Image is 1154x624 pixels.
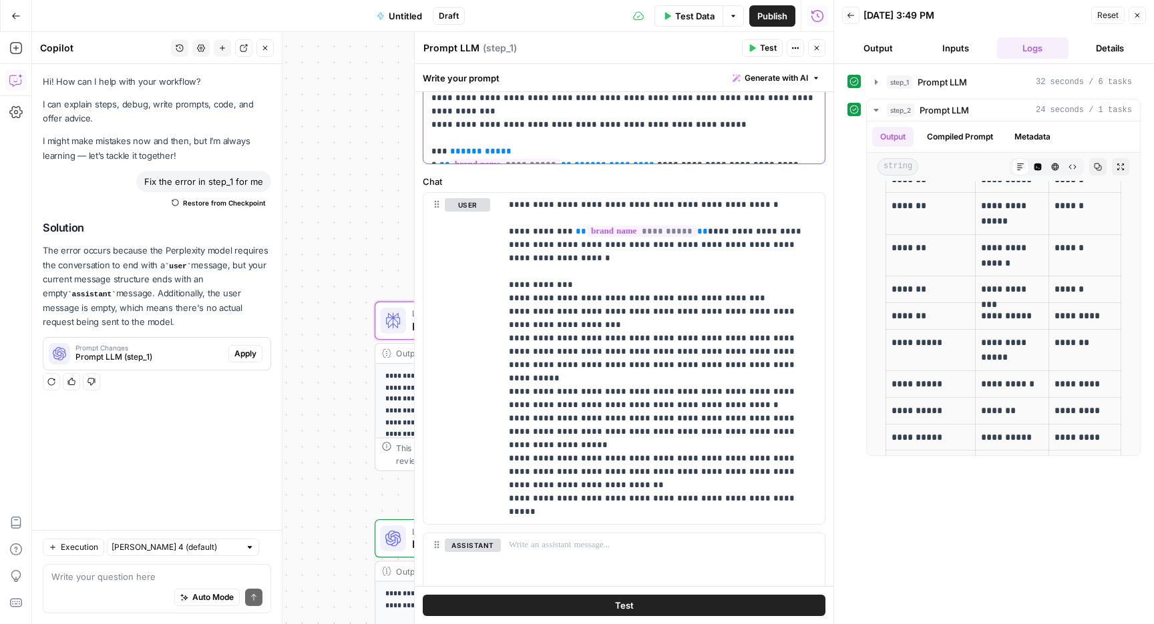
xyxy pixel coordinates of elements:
button: assistant [445,539,501,552]
span: step_1 [887,75,912,89]
h2: Solution [43,222,271,234]
input: Claude Sonnet 4 (default) [112,541,240,554]
span: step_2 [887,103,914,117]
div: Output [396,565,579,577]
button: Publish [749,5,795,27]
span: 32 seconds / 6 tasks [1036,76,1132,88]
button: Auto Mode [174,589,240,606]
button: Output [872,127,914,147]
button: Output [842,37,914,59]
button: Execution [43,539,104,556]
div: user [423,193,490,524]
span: 24 seconds / 1 tasks [1036,104,1132,116]
button: Compiled Prompt [919,127,1001,147]
code: assistant [67,290,116,298]
div: assistant [423,533,490,595]
button: user [445,198,490,212]
button: Inputs [920,37,992,59]
p: I might make mistakes now and then, but I’m always learning — let’s tackle it together! [43,134,271,162]
span: Prompt Changes [75,344,223,351]
span: Apply [234,348,256,360]
span: Draft [439,10,459,22]
p: The error occurs because the Perplexity model requires the conversation to end with a message, bu... [43,244,271,328]
span: Untitled [389,9,422,23]
div: Copilot [40,41,167,55]
span: Reset [1097,9,1119,21]
button: Details [1074,37,1146,59]
span: Restore from Checkpoint [183,198,266,208]
span: ( step_1 ) [483,41,517,55]
button: Test [423,595,825,616]
div: This output is too large & has been abbreviated for review. to view the full content. [396,442,616,467]
button: Test [742,39,783,57]
span: Prompt LLM (step_1) [75,351,223,363]
textarea: Prompt LLM [423,41,479,55]
span: Execution [61,541,98,553]
span: Prompt LLM [920,103,969,117]
p: Hi! How can I help with your workflow? [43,75,271,89]
span: Test Data [675,9,715,23]
button: Generate with AI [727,69,825,87]
span: string [878,158,918,176]
button: Test Data [654,5,723,27]
span: Publish [757,9,787,23]
span: Prompt LLM [918,75,967,89]
code: user [165,262,192,270]
button: Apply [228,345,262,362]
div: Write your prompt [415,64,833,91]
span: Test [615,599,634,612]
button: Logs [997,37,1069,59]
label: Chat [423,175,825,188]
button: Restore from Checkpoint [166,195,271,211]
button: 32 seconds / 6 tasks [867,71,1140,93]
button: Untitled [369,5,430,27]
span: Auto Mode [192,591,234,603]
button: Reset [1091,7,1125,24]
div: 24 seconds / 1 tasks [867,121,1140,455]
div: Output [396,347,579,360]
p: I can explain steps, debug, write prompts, code, and offer advice. [43,97,271,125]
span: Test [760,42,777,54]
button: Metadata [1006,127,1059,147]
div: Fix the error in step_1 for me [136,171,271,192]
div: WorkflowInput SettingsInputs [375,215,623,254]
button: 24 seconds / 1 tasks [867,99,1140,121]
span: Generate with AI [745,72,808,84]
